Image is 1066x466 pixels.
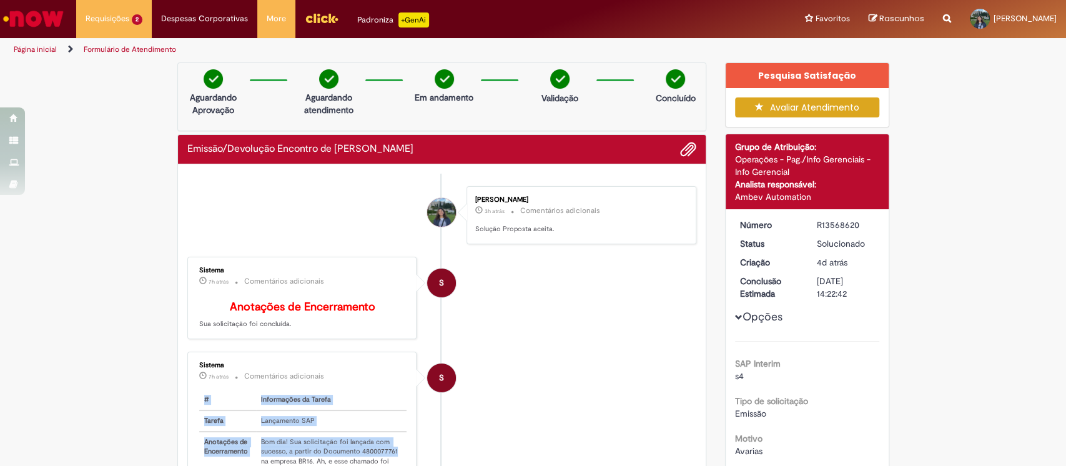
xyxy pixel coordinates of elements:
img: check-circle-green.png [435,69,454,89]
div: Sistema [199,362,407,369]
div: 25/09/2025 19:28:03 [817,256,875,269]
b: SAP Interim [735,358,781,369]
b: Motivo [735,433,762,444]
span: 2 [132,14,142,25]
span: Favoritos [816,12,850,25]
span: 4d atrás [817,257,847,268]
span: S [439,268,444,298]
button: Avaliar Atendimento [735,97,879,117]
span: More [267,12,286,25]
time: 29/09/2025 09:54:07 [209,278,229,285]
div: Ambev Automation [735,191,879,203]
div: Grupo de Atribuição: [735,141,879,153]
span: Avarias [735,445,762,457]
p: Sua solicitação foi concluída. [199,301,407,330]
dt: Status [731,237,807,250]
span: Emissão [735,408,766,419]
b: Anotações de Encerramento [230,300,375,314]
p: Validação [541,92,578,104]
button: Adicionar anexos [680,141,696,157]
p: +GenAi [398,12,429,27]
dt: Conclusão Estimada [731,275,807,300]
th: Informações da Tarefa [256,390,407,410]
div: Sistema [199,267,407,274]
a: Página inicial [14,44,57,54]
div: Pesquisa Satisfação [726,63,889,88]
img: click_logo_yellow_360x200.png [305,9,338,27]
img: check-circle-green.png [666,69,685,89]
div: Operações - Pag./Info Gerenciais - Info Gerencial [735,153,879,178]
img: ServiceNow [1,6,66,31]
div: System [427,364,456,392]
div: [PERSON_NAME] [475,196,683,204]
span: Requisições [86,12,129,25]
dt: Número [731,219,807,231]
span: Rascunhos [879,12,924,24]
time: 25/09/2025 19:28:03 [817,257,847,268]
ul: Trilhas de página [9,38,701,61]
p: Concluído [655,92,695,104]
span: 7h atrás [209,278,229,285]
p: Solução Proposta aceita. [475,224,683,234]
div: Solucionado [817,237,875,250]
span: 3h atrás [485,207,505,215]
img: check-circle-green.png [204,69,223,89]
div: [DATE] 14:22:42 [817,275,875,300]
div: System [427,269,456,297]
span: Despesas Corporativas [161,12,248,25]
div: Analista responsável: [735,178,879,191]
a: Rascunhos [869,13,924,25]
div: Giovanna Belfort Moreira [427,198,456,227]
a: Formulário de Atendimento [84,44,176,54]
h2: Emissão/Devolução Encontro de Contas Fornecedor Histórico de tíquete [187,144,413,155]
small: Comentários adicionais [244,276,324,287]
td: Lançamento SAP [256,410,407,432]
time: 29/09/2025 13:49:53 [485,207,505,215]
small: Comentários adicionais [520,206,600,216]
time: 29/09/2025 09:54:05 [209,373,229,380]
p: Aguardando Aprovação [183,91,244,116]
span: s4 [735,370,744,382]
dt: Criação [731,256,807,269]
p: Aguardando atendimento [299,91,359,116]
th: Tarefa [199,410,256,432]
span: [PERSON_NAME] [994,13,1057,24]
img: check-circle-green.png [319,69,338,89]
div: R13568620 [817,219,875,231]
th: # [199,390,256,410]
b: Tipo de solicitação [735,395,808,407]
span: 7h atrás [209,373,229,380]
img: check-circle-green.png [550,69,570,89]
p: Em andamento [415,91,473,104]
div: Padroniza [357,12,429,27]
span: S [439,363,444,393]
small: Comentários adicionais [244,371,324,382]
